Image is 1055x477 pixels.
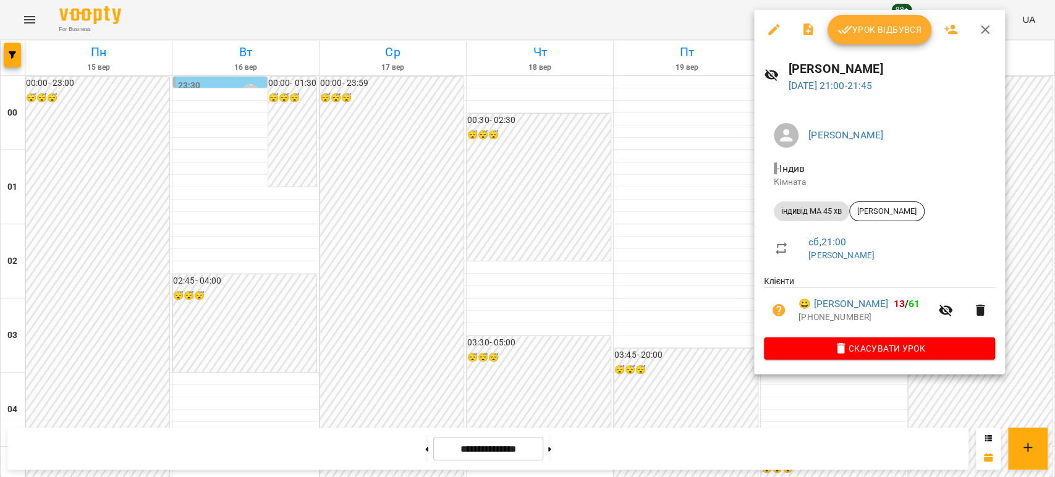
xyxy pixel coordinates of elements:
[764,337,995,360] button: Скасувати Урок
[799,297,888,311] a: 😀 [PERSON_NAME]
[828,15,931,44] button: Урок відбувся
[774,341,985,356] span: Скасувати Урок
[789,80,873,91] a: [DATE] 21:00-21:45
[799,311,931,324] p: [PHONE_NUMBER]
[808,250,875,260] a: [PERSON_NAME]
[774,206,849,217] span: індивід МА 45 хв
[893,298,904,310] span: 13
[850,206,924,217] span: [PERSON_NAME]
[764,275,995,337] ul: Клієнти
[789,59,995,78] h6: [PERSON_NAME]
[837,22,922,37] span: Урок відбувся
[849,201,925,221] div: [PERSON_NAME]
[774,176,985,188] p: Кімната
[774,163,807,174] span: - Індив
[893,298,920,310] b: /
[909,298,920,310] span: 61
[808,129,883,141] a: [PERSON_NAME]
[764,295,794,325] button: Візит ще не сплачено. Додати оплату?
[808,236,846,248] a: сб , 21:00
